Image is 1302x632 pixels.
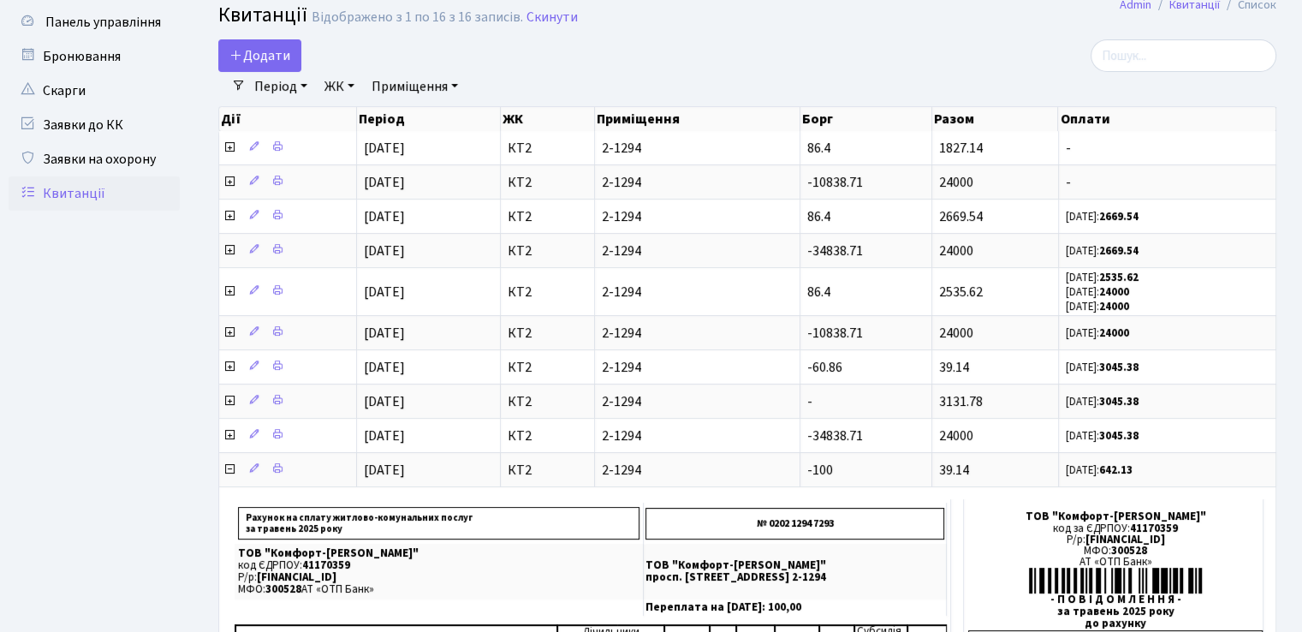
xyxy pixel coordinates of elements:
[219,107,357,131] th: Дії
[1099,325,1129,341] b: 24000
[1099,360,1139,375] b: 3045.38
[1130,521,1178,536] span: 41170359
[968,511,1263,522] div: ТОВ "Комфорт-[PERSON_NAME]"
[1099,462,1133,478] b: 642.13
[508,210,587,224] span: КТ2
[645,508,944,540] p: № 0202 1294 7293
[807,241,863,260] span: -34838.71
[807,207,830,226] span: 86.4
[508,141,587,155] span: КТ2
[265,581,301,597] span: 300528
[238,572,639,583] p: Р/р:
[229,46,290,65] span: Додати
[9,39,180,74] a: Бронювання
[939,392,983,411] span: 3131.78
[1099,284,1129,300] b: 24000
[1099,270,1139,285] b: 2535.62
[364,241,405,260] span: [DATE]
[1099,428,1139,444] b: 3045.38
[807,461,833,480] span: -100
[364,207,405,226] span: [DATE]
[939,324,973,343] span: 24000
[45,13,161,32] span: Панель управління
[1099,243,1139,259] b: 2669.54
[968,557,1263,568] div: АТ «ОТП Банк»
[595,107,800,131] th: Приміщення
[508,463,587,477] span: КТ2
[302,557,350,573] span: 41170359
[1066,299,1129,314] small: [DATE]:
[932,107,1058,131] th: Разом
[645,572,944,583] p: просп. [STREET_ADDRESS] 2-1294
[807,392,812,411] span: -
[501,107,595,131] th: ЖК
[602,285,793,299] span: 2-1294
[807,358,842,377] span: -60.86
[939,207,983,226] span: 2669.54
[312,9,523,26] div: Відображено з 1 по 16 з 16 записів.
[238,560,639,571] p: код ЄДРПОУ:
[939,241,973,260] span: 24000
[1099,299,1129,314] b: 24000
[968,534,1263,546] div: Р/р:
[318,72,361,101] a: ЖК
[1111,543,1147,558] span: 300528
[939,426,973,445] span: 24000
[807,173,863,192] span: -10838.71
[602,141,793,155] span: 2-1294
[365,72,465,101] a: Приміщення
[9,5,180,39] a: Панель управління
[602,176,793,189] span: 2-1294
[508,326,587,340] span: КТ2
[645,560,944,571] p: ТОВ "Комфорт-[PERSON_NAME]"
[508,395,587,408] span: КТ2
[968,523,1263,534] div: код за ЄДРПОУ:
[508,285,587,299] span: КТ2
[800,107,933,131] th: Борг
[508,361,587,374] span: КТ2
[364,173,405,192] span: [DATE]
[602,361,793,374] span: 2-1294
[1058,107,1275,131] th: Оплати
[807,283,830,301] span: 86.4
[968,546,1263,557] div: МФО:
[1066,360,1139,375] small: [DATE]:
[939,283,983,301] span: 2535.62
[364,426,405,445] span: [DATE]
[968,594,1263,605] div: - П О В І Д О М Л Е Н Н Я -
[364,139,405,158] span: [DATE]
[364,461,405,480] span: [DATE]
[1066,141,1269,155] span: -
[602,463,793,477] span: 2-1294
[807,139,830,158] span: 86.4
[602,395,793,408] span: 2-1294
[238,548,639,559] p: ТОВ "Комфорт-[PERSON_NAME]"
[357,107,501,131] th: Період
[1066,270,1139,285] small: [DATE]:
[1091,39,1276,72] input: Пошук...
[9,142,180,176] a: Заявки на охорону
[939,139,983,158] span: 1827.14
[238,507,639,540] p: Рахунок на сплату житлово-комунальних послуг за травень 2025 року
[1066,209,1139,224] small: [DATE]:
[939,173,973,192] span: 24000
[238,584,639,595] p: МФО: АТ «ОТП Банк»
[1085,532,1165,547] span: [FINANCIAL_ID]
[939,461,969,480] span: 39.14
[1066,284,1129,300] small: [DATE]:
[364,283,405,301] span: [DATE]
[1099,394,1139,409] b: 3045.38
[645,602,944,613] p: Переплата на [DATE]: 100,00
[602,429,793,443] span: 2-1294
[602,244,793,258] span: 2-1294
[1066,462,1133,478] small: [DATE]:
[1066,243,1139,259] small: [DATE]:
[9,108,180,142] a: Заявки до КК
[247,72,314,101] a: Період
[257,569,336,585] span: [FINANCIAL_ID]
[602,326,793,340] span: 2-1294
[218,39,301,72] a: Додати
[968,618,1263,629] div: до рахунку
[508,176,587,189] span: КТ2
[364,392,405,411] span: [DATE]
